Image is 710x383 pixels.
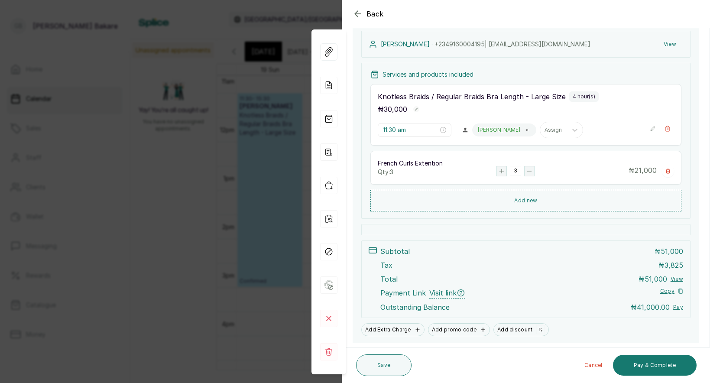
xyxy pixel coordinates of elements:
p: [PERSON_NAME] · [381,40,590,49]
p: ₦ [639,274,667,284]
button: Add new [370,190,681,211]
span: Visit link [429,288,465,299]
button: Add discount [493,323,549,336]
span: Back [366,9,384,19]
p: Tax [380,260,392,270]
span: Payment Link [380,288,426,299]
button: Pay & Complete [613,355,697,376]
p: ₦ [378,104,407,114]
p: Total [380,274,398,284]
p: ₦ [629,165,657,177]
button: Add promo code [428,323,490,336]
span: 30,000 [384,105,407,114]
button: Back [353,9,384,19]
p: Subtotal [380,246,410,256]
button: Pay [673,304,683,311]
p: ₦ [658,260,683,270]
span: +234 9160004195 | [EMAIL_ADDRESS][DOMAIN_NAME] [434,40,590,48]
button: View [671,276,683,282]
p: Services and products included [383,70,473,79]
p: Qty: 3 [378,168,496,176]
span: 3,825 [665,261,683,269]
span: 21,000 [635,166,657,175]
button: Cancel [577,355,609,376]
p: French Curls Extention [378,159,496,168]
p: 3 [514,167,517,174]
p: Knotless Braids / Regular Braids Bra Length - Large Size [378,91,566,102]
p: Outstanding Balance [380,302,450,312]
span: 51,000 [645,275,667,283]
input: Select time [383,125,438,135]
p: 4 hour(s) [573,93,595,100]
button: View [657,36,683,52]
p: ₦ [655,246,683,256]
button: Save [356,354,412,376]
p: ₦41,000.00 [631,302,670,312]
button: Copy [660,288,683,295]
p: [PERSON_NAME] [478,127,520,133]
button: Add Extra Charge [361,323,425,336]
span: 51,000 [661,247,683,256]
